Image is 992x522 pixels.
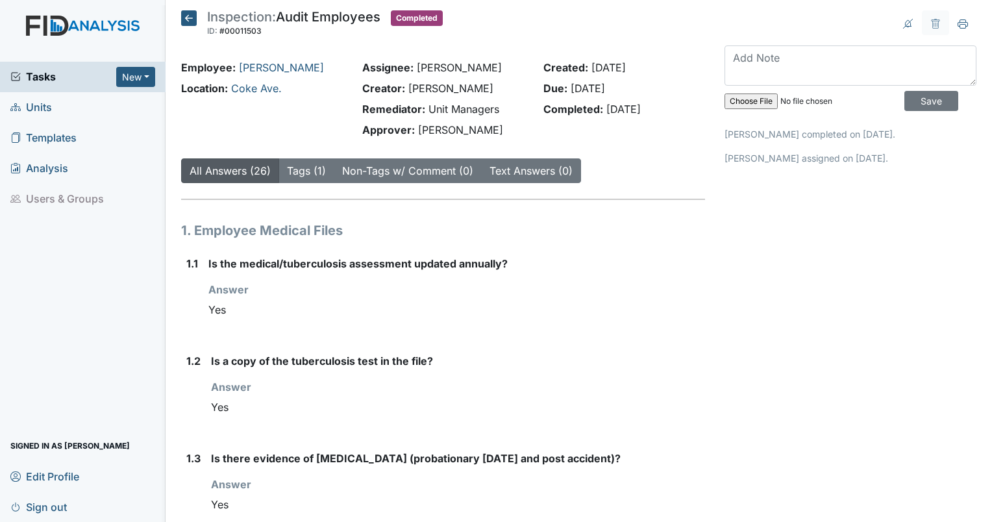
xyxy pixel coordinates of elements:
div: Audit Employees [207,10,380,39]
div: Yes [211,492,705,517]
div: Yes [208,297,705,322]
button: Non-Tags w/ Comment (0) [334,158,482,183]
a: Text Answers (0) [490,164,573,177]
strong: Due: [543,82,567,95]
h1: 1. Employee Medical Files [181,221,705,240]
strong: Location: [181,82,228,95]
span: [DATE] [591,61,626,74]
span: Units [10,97,52,118]
strong: Assignee: [362,61,414,74]
span: [PERSON_NAME] [417,61,502,74]
label: 1.2 [186,353,201,369]
button: Tags (1) [279,158,334,183]
a: All Answers (26) [190,164,271,177]
span: Signed in as [PERSON_NAME] [10,436,130,456]
div: Yes [211,395,705,419]
p: [PERSON_NAME] assigned on [DATE]. [725,151,976,165]
label: 1.3 [186,451,201,466]
span: Unit Managers [428,103,499,116]
a: [PERSON_NAME] [239,61,324,74]
strong: Answer [211,380,251,393]
label: 1.1 [186,256,198,271]
span: [PERSON_NAME] [418,123,503,136]
span: #00011503 [219,26,262,36]
span: [DATE] [571,82,605,95]
span: Edit Profile [10,466,79,486]
label: Is the medical/tuberculosis assessment updated annually? [208,256,508,271]
label: Is there evidence of [MEDICAL_DATA] (probationary [DATE] and post accident)? [211,451,621,466]
span: ID: [207,26,217,36]
span: Sign out [10,497,67,517]
strong: Created: [543,61,588,74]
a: Coke Ave. [231,82,282,95]
strong: Creator: [362,82,405,95]
strong: Completed: [543,103,603,116]
span: Inspection: [207,9,276,25]
a: Tags (1) [287,164,326,177]
button: Text Answers (0) [481,158,581,183]
input: Save [904,91,958,111]
label: Is a copy of the tuberculosis test in the file? [211,353,433,369]
strong: Answer [211,478,251,491]
a: Tasks [10,69,116,84]
span: Completed [391,10,443,26]
strong: Remediator: [362,103,425,116]
p: [PERSON_NAME] completed on [DATE]. [725,127,976,141]
span: Analysis [10,158,68,179]
button: New [116,67,155,87]
a: Non-Tags w/ Comment (0) [342,164,473,177]
span: Templates [10,128,77,148]
span: [PERSON_NAME] [408,82,493,95]
strong: Answer [208,283,249,296]
span: [DATE] [606,103,641,116]
strong: Employee: [181,61,236,74]
button: All Answers (26) [181,158,279,183]
strong: Approver: [362,123,415,136]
